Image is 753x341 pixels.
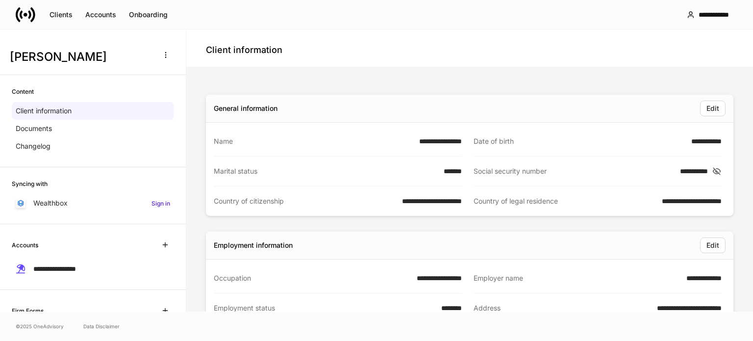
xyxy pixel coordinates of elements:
a: WealthboxSign in [12,194,174,212]
div: Country of legal residence [474,196,656,206]
div: Employment status [214,303,435,323]
p: Client information [16,106,72,116]
h6: Content [12,87,34,96]
p: Documents [16,124,52,133]
div: Social security number [474,166,674,176]
h6: Accounts [12,240,38,250]
a: Documents [12,120,174,137]
div: Accounts [85,11,116,18]
button: Edit [700,101,726,116]
div: Edit [706,242,719,249]
button: Onboarding [123,7,174,23]
div: Marital status [214,166,438,176]
h4: Client information [206,44,282,56]
div: Name [214,136,413,146]
a: Data Disclaimer [83,322,120,330]
button: Clients [43,7,79,23]
div: Clients [50,11,73,18]
a: Client information [12,102,174,120]
button: Edit [700,237,726,253]
button: Accounts [79,7,123,23]
h6: Syncing with [12,179,48,188]
div: Employer name [474,273,680,283]
span: © 2025 OneAdvisory [16,322,64,330]
a: Changelog [12,137,174,155]
h3: [PERSON_NAME] [10,49,151,65]
div: Onboarding [129,11,168,18]
p: Changelog [16,141,50,151]
h6: Firm Forms [12,306,44,315]
p: Wealthbox [33,198,68,208]
h6: Sign in [151,199,170,208]
div: Employment information [214,240,293,250]
div: Occupation [214,273,411,283]
div: General information [214,104,277,113]
div: Date of birth [474,136,685,146]
div: Country of citizenship [214,196,396,206]
div: Address [474,303,651,323]
div: Edit [706,105,719,112]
